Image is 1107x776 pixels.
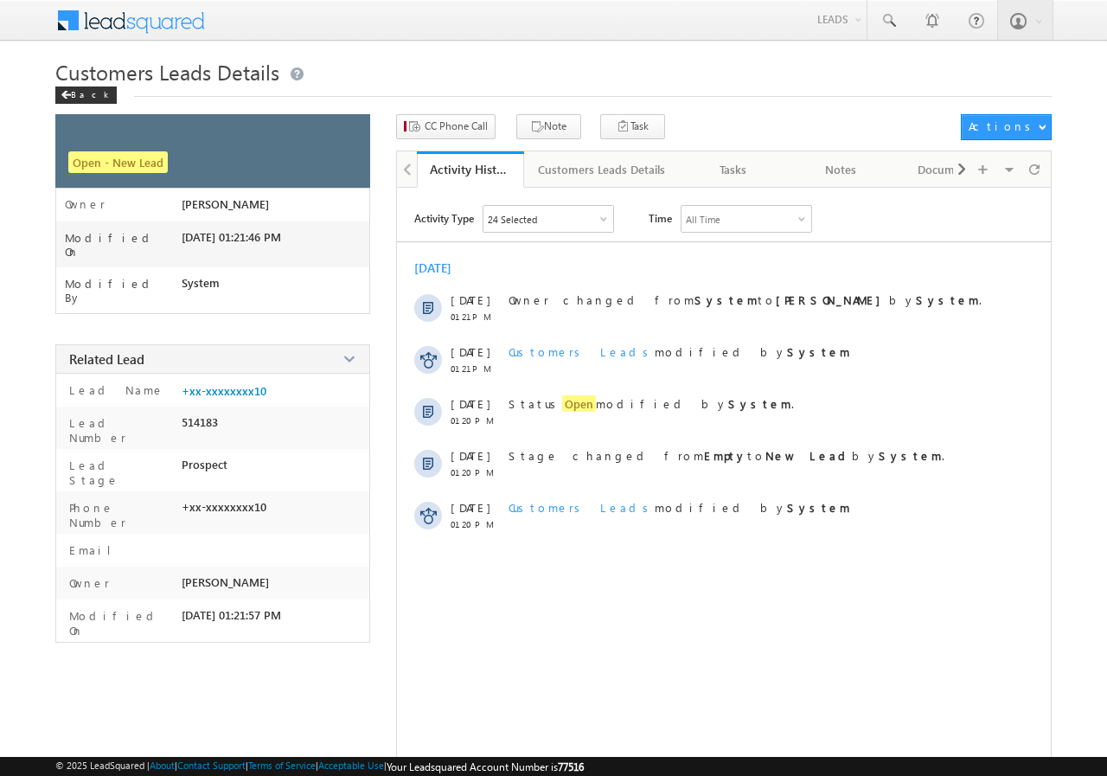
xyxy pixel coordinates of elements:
[396,114,496,139] button: CC Phone Call
[451,363,502,374] span: 01:21 PM
[387,760,584,773] span: Your Leadsquared Account Number is
[562,395,596,412] span: Open
[69,350,144,368] span: Related Lead
[765,448,852,463] strong: New Lead
[430,161,511,177] div: Activity History
[65,415,174,445] label: Lead Number
[182,458,227,471] span: Prospect
[414,205,474,231] span: Activity Type
[879,448,942,463] strong: System
[509,395,794,412] span: Status modified by .
[969,119,1037,134] div: Actions
[55,58,279,86] span: Customers Leads Details
[538,159,665,180] div: Customers Leads Details
[55,760,584,773] span: © 2025 LeadSquared | | | | |
[182,500,266,514] span: +xx-xxxxxxxx10
[451,500,490,515] span: [DATE]
[65,231,182,259] label: Modified On
[916,292,979,307] strong: System
[704,448,747,463] strong: Empty
[509,292,982,307] span: Owner changed from to by .
[451,396,490,411] span: [DATE]
[248,760,316,771] a: Terms of Service
[451,292,490,307] span: [DATE]
[488,214,537,225] div: 24 Selected
[451,415,502,426] span: 01:20 PM
[65,575,110,590] label: Owner
[65,382,164,397] label: Lead Name
[728,396,791,411] strong: System
[681,151,788,188] a: Tasks
[182,608,281,622] span: [DATE] 01:21:57 PM
[177,760,246,771] a: Contact Support
[182,197,269,211] span: [PERSON_NAME]
[451,311,502,322] span: 01:21 PM
[509,500,850,515] span: modified by
[509,344,850,359] span: modified by
[451,519,502,529] span: 01:20 PM
[483,206,613,232] div: Owner Changed,Status Changed,Stage Changed,Source Changed,Notes & 19 more..
[776,292,889,307] strong: [PERSON_NAME]
[600,114,665,139] button: Task
[961,114,1052,140] button: Actions
[558,760,584,773] span: 77516
[68,151,168,173] span: Open - New Lead
[509,500,655,515] span: Customers Leads
[694,292,758,307] strong: System
[788,151,895,188] a: Notes
[802,159,880,180] div: Notes
[318,760,384,771] a: Acceptable Use
[895,151,1002,188] a: Documents
[909,159,987,180] div: Documents
[686,214,720,225] div: All Time
[787,344,850,359] strong: System
[451,448,490,463] span: [DATE]
[65,608,174,638] label: Modified On
[694,159,772,180] div: Tasks
[417,151,524,188] a: Activity History
[65,500,174,529] label: Phone Number
[182,575,269,589] span: [PERSON_NAME]
[414,260,470,276] div: [DATE]
[425,119,488,134] span: CC Phone Call
[509,344,655,359] span: Customers Leads
[509,448,944,463] span: Stage changed from to by .
[65,458,174,487] label: Lead Stage
[524,151,681,188] a: Customers Leads Details
[55,87,117,104] div: Back
[65,277,182,305] label: Modified By
[182,276,220,290] span: System
[150,760,175,771] a: About
[516,114,581,139] button: Note
[65,197,106,211] label: Owner
[182,384,266,398] a: +xx-xxxxxxxx10
[451,467,502,478] span: 01:20 PM
[649,205,672,231] span: Time
[787,500,850,515] strong: System
[417,151,524,186] li: Activity History
[451,344,490,359] span: [DATE]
